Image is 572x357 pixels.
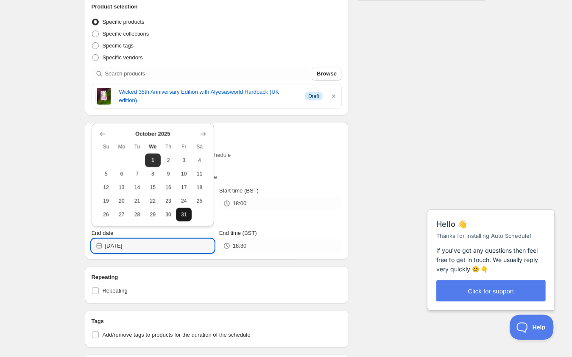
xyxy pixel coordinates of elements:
span: 29 [148,211,157,218]
th: Friday [176,140,192,153]
span: 11 [195,170,204,177]
span: Draft [308,93,319,100]
span: Th [164,143,173,150]
th: Thursday [161,140,176,153]
span: Sa [195,143,204,150]
span: We [148,143,157,150]
button: Friday October 17 2025 [176,181,192,194]
button: Monday October 27 2025 [114,208,129,221]
span: Specific tags [103,42,134,49]
span: 17 [179,184,188,191]
th: Tuesday [129,140,145,153]
button: Sunday October 12 2025 [98,181,114,194]
h2: Active dates [92,129,342,137]
span: Specific products [103,19,145,25]
button: Tuesday October 28 2025 [129,208,145,221]
span: 2 [164,157,173,164]
button: Monday October 13 2025 [114,181,129,194]
button: Wednesday October 15 2025 [145,181,161,194]
h2: Tags [92,317,342,326]
button: Sunday October 5 2025 [98,167,114,181]
button: Show next month, November 2025 [197,128,209,140]
button: Saturday October 11 2025 [192,167,207,181]
button: Monday October 6 2025 [114,167,129,181]
span: 31 [179,211,188,218]
span: 19 [102,198,111,204]
button: Show previous month, September 2025 [97,128,109,140]
span: 25 [195,198,204,204]
span: 15 [148,184,157,191]
button: Tuesday October 14 2025 [129,181,145,194]
input: Search products [105,67,310,81]
span: 30 [164,211,173,218]
button: Wednesday October 22 2025 [145,194,161,208]
th: Sunday [98,140,114,153]
h2: Product selection [92,3,342,11]
span: 7 [133,170,142,177]
th: Saturday [192,140,207,153]
span: Specific collections [103,31,149,37]
button: Monday October 20 2025 [114,194,129,208]
span: Add/remove tags to products for the duration of the schedule [103,332,251,338]
span: 13 [117,184,126,191]
button: Thursday October 9 2025 [161,167,176,181]
button: Tuesday October 7 2025 [129,167,145,181]
th: Wednesday [145,140,161,153]
span: 27 [117,211,126,218]
iframe: Help Scout Beacon - Messages and Notifications [423,190,560,315]
button: Thursday October 16 2025 [161,181,176,194]
button: Friday October 31 2025 [176,208,192,221]
button: Thursday October 2 2025 [161,153,176,167]
span: Fr [179,143,188,150]
span: Specific vendors [103,54,143,61]
span: 12 [102,184,111,191]
span: 22 [148,198,157,204]
span: Start time (BST) [219,187,259,194]
button: Friday October 10 2025 [176,167,192,181]
button: Saturday October 4 2025 [192,153,207,167]
span: 20 [117,198,126,204]
h2: Repeating [92,273,342,282]
button: Browse [312,67,342,81]
th: Monday [114,140,129,153]
button: Tuesday October 21 2025 [129,194,145,208]
button: Sunday October 19 2025 [98,194,114,208]
button: Sunday October 26 2025 [98,208,114,221]
button: Thursday October 30 2025 [161,208,176,221]
span: Repeating [103,287,128,294]
span: 16 [164,184,173,191]
span: 6 [117,170,126,177]
span: 14 [133,184,142,191]
button: Wednesday October 29 2025 [145,208,161,221]
span: 5 [102,170,111,177]
span: End time (BST) [219,230,257,236]
iframe: Help Scout Beacon - Open [510,315,555,340]
button: Wednesday October 8 2025 [145,167,161,181]
span: 21 [133,198,142,204]
span: 8 [148,170,157,177]
span: Su [102,143,111,150]
button: Friday October 3 2025 [176,153,192,167]
span: 23 [164,198,173,204]
span: Mo [117,143,126,150]
span: 9 [164,170,173,177]
span: 18 [195,184,204,191]
span: 4 [195,157,204,164]
span: End date [92,230,114,236]
span: 26 [102,211,111,218]
button: Today Wednesday October 1 2025 [145,153,161,167]
button: Saturday October 18 2025 [192,181,207,194]
span: Browse [317,70,337,78]
span: 10 [179,170,188,177]
span: 24 [179,198,188,204]
span: Tu [133,143,142,150]
button: Saturday October 25 2025 [192,194,207,208]
span: 28 [133,211,142,218]
span: 3 [179,157,188,164]
a: Wicked 35th Anniversary Edition with Alyesasworld Hardback (UK edition) [119,88,299,105]
button: Friday October 24 2025 [176,194,192,208]
span: 1 [148,157,157,164]
button: Thursday October 23 2025 [161,194,176,208]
